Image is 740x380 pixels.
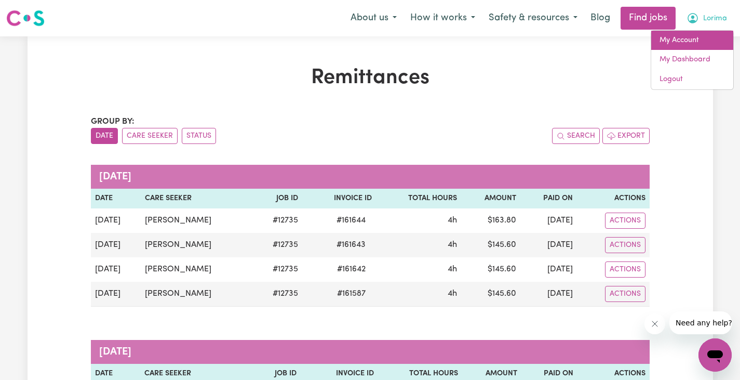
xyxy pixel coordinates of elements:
[91,65,650,90] h1: Remittances
[552,128,600,144] button: Search
[448,216,457,225] span: 4 hours
[644,313,665,334] iframe: Close message
[91,233,141,257] td: [DATE]
[605,286,645,302] button: Actions
[91,340,650,364] caption: [DATE]
[461,189,520,208] th: Amount
[141,233,252,257] td: [PERSON_NAME]
[448,290,457,298] span: 4 hours
[680,7,734,29] button: My Account
[461,233,520,257] td: $ 145.60
[141,189,252,208] th: Care Seeker
[182,128,216,144] button: sort invoices by paid status
[621,7,676,30] a: Find jobs
[403,7,482,29] button: How it works
[520,282,576,307] td: [DATE]
[651,70,733,89] a: Logout
[91,128,118,144] button: sort invoices by date
[520,208,576,233] td: [DATE]
[461,208,520,233] td: $ 163.80
[520,257,576,282] td: [DATE]
[376,189,461,208] th: Total Hours
[331,263,372,276] span: # 161642
[703,13,727,24] span: Lorima
[605,237,645,253] button: Actions
[520,189,576,208] th: Paid On
[252,257,302,282] td: # 12735
[302,189,376,208] th: Invoice ID
[651,31,733,50] a: My Account
[520,233,576,257] td: [DATE]
[461,257,520,282] td: $ 145.60
[91,208,141,233] td: [DATE]
[141,257,252,282] td: [PERSON_NAME]
[577,189,650,208] th: Actions
[6,7,63,16] span: Need any help?
[602,128,650,144] button: Export
[330,214,372,227] span: # 161644
[141,208,252,233] td: [PERSON_NAME]
[252,208,302,233] td: # 12735
[6,9,45,28] img: Careseekers logo
[6,6,45,30] a: Careseekers logo
[330,239,372,251] span: # 161643
[651,30,734,90] div: My Account
[252,282,302,307] td: # 12735
[252,189,302,208] th: Job ID
[91,117,134,126] span: Group by:
[331,287,372,300] span: # 161587
[698,338,732,372] iframe: Button to launch messaging window
[448,265,457,273] span: 4 hours
[344,7,403,29] button: About us
[448,241,457,249] span: 4 hours
[122,128,178,144] button: sort invoices by care seeker
[669,311,732,334] iframe: Message from company
[482,7,584,29] button: Safety & resources
[605,213,645,229] button: Actions
[91,282,141,307] td: [DATE]
[91,189,141,208] th: Date
[461,282,520,307] td: $ 145.60
[91,165,650,189] caption: [DATE]
[605,261,645,278] button: Actions
[141,282,252,307] td: [PERSON_NAME]
[651,50,733,70] a: My Dashboard
[584,7,616,30] a: Blog
[252,233,302,257] td: # 12735
[91,257,141,282] td: [DATE]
